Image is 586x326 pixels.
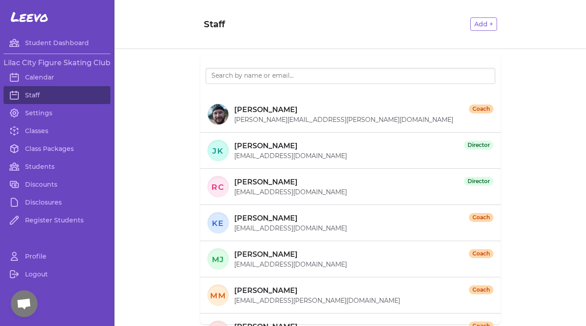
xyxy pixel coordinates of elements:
[206,68,495,84] input: Search by name or email...
[470,17,497,31] button: Add +
[469,213,493,222] span: Coach
[212,146,223,155] text: JK
[211,254,224,263] text: MJ
[234,213,298,224] p: [PERSON_NAME]
[4,122,110,140] a: Classes
[234,188,493,196] p: [EMAIL_ADDRESS][DOMAIN_NAME]
[464,177,493,186] span: Director
[234,141,298,151] p: [PERSON_NAME]
[4,265,110,283] a: Logout
[234,249,298,260] p: [PERSON_NAME]
[210,290,226,300] text: MM
[4,158,110,176] a: Students
[4,68,110,86] a: Calendar
[4,34,110,52] a: Student Dashboard
[464,141,493,150] span: Director
[234,224,493,233] p: [EMAIL_ADDRESS][DOMAIN_NAME]
[4,140,110,158] a: Class Packages
[4,247,110,265] a: Profile
[211,218,224,227] text: KE
[234,115,493,124] p: [PERSON_NAME][EMAIL_ADDRESS][PERSON_NAME][DOMAIN_NAME]
[11,290,38,317] div: Open chat
[4,211,110,229] a: Register Students
[234,104,298,115] p: [PERSON_NAME]
[4,86,110,104] a: Staff
[4,58,110,68] h3: Lilac City Figure Skating Club
[469,249,493,258] span: Coach
[234,285,298,296] p: [PERSON_NAME]
[4,176,110,193] a: Discounts
[234,177,298,188] p: [PERSON_NAME]
[11,9,48,25] span: Leevo
[211,182,224,191] text: RC
[4,104,110,122] a: Settings
[234,260,493,269] p: [EMAIL_ADDRESS][DOMAIN_NAME]
[234,296,493,305] p: [EMAIL_ADDRESS][PERSON_NAME][DOMAIN_NAME]
[4,193,110,211] a: Disclosures
[469,104,493,113] span: Coach
[469,285,493,294] span: Coach
[234,151,493,160] p: [EMAIL_ADDRESS][DOMAIN_NAME]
